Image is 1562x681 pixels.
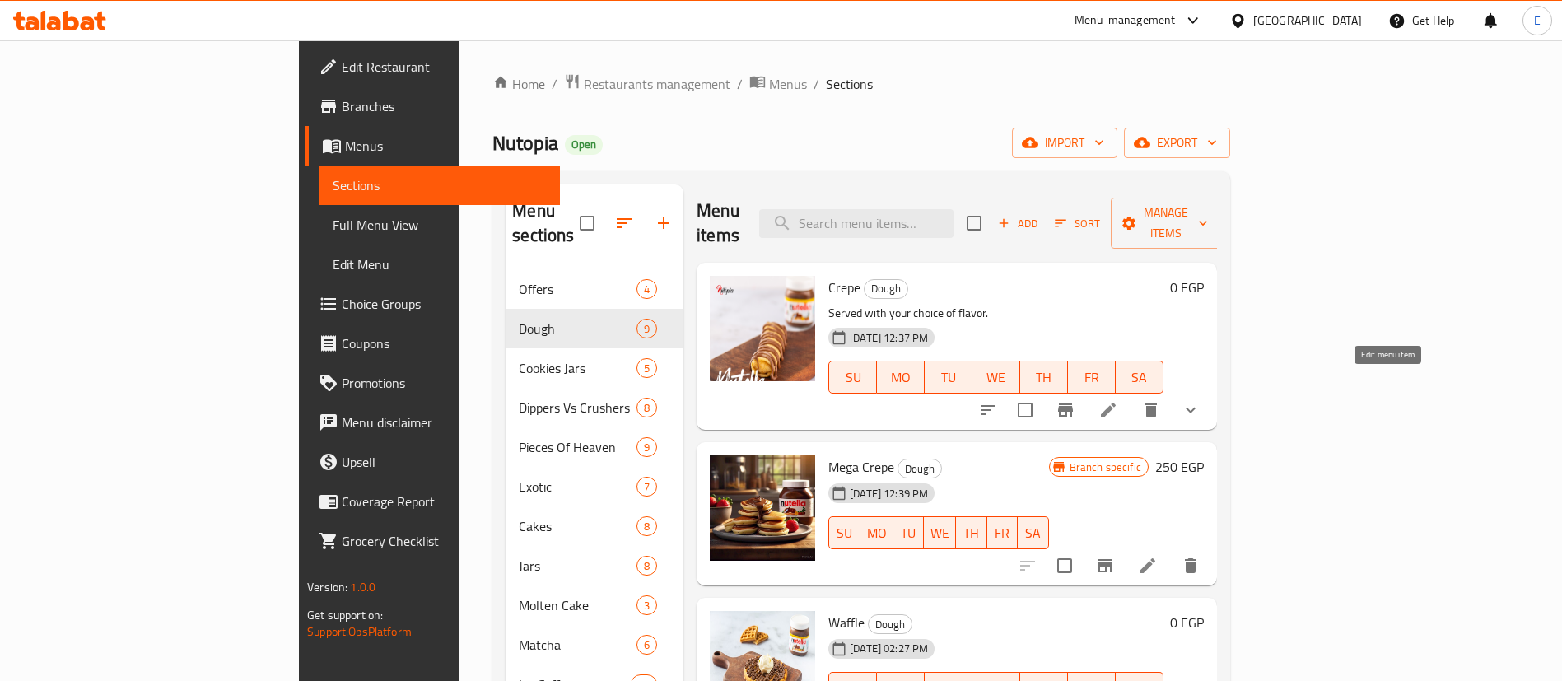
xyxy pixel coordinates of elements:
h2: Menu items [697,198,739,248]
div: Exotic7 [506,467,683,506]
span: Branch specific [1063,459,1148,475]
span: MO [867,521,887,545]
span: FR [994,521,1012,545]
span: [DATE] 02:27 PM [843,641,935,656]
span: Dippers Vs Crushers [519,398,636,417]
button: SU [828,361,877,394]
span: TU [931,366,966,389]
span: Sort [1055,214,1100,233]
a: Edit Menu [319,245,560,284]
a: Upsell [305,442,560,482]
button: import [1012,128,1117,158]
div: items [636,477,657,497]
button: TH [1020,361,1068,394]
button: show more [1171,390,1210,430]
svg: Show Choices [1181,400,1201,420]
div: items [636,279,657,299]
li: / [737,74,743,94]
span: SU [836,521,853,545]
input: search [759,209,954,238]
a: Edit menu item [1138,556,1158,576]
span: Offers [519,279,636,299]
span: Mega Crepe [828,455,894,479]
h6: 0 EGP [1170,611,1204,634]
span: Select to update [1008,393,1042,427]
span: Sort sections [604,203,644,243]
button: MO [860,516,893,549]
span: export [1137,133,1217,153]
span: MO [884,366,918,389]
button: delete [1131,390,1171,430]
span: Matcha [519,635,636,655]
button: sort-choices [968,390,1008,430]
span: Pieces Of Heaven [519,437,636,457]
div: Offers4 [506,269,683,309]
button: delete [1171,546,1210,585]
button: Add section [644,203,683,243]
button: Branch-specific-item [1046,390,1085,430]
span: Choice Groups [342,294,547,314]
span: Version: [307,576,347,598]
span: WE [930,521,949,545]
span: [DATE] 12:37 PM [843,330,935,346]
div: Dough [864,279,908,299]
button: TH [956,516,987,549]
li: / [814,74,819,94]
span: 8 [637,519,656,534]
div: Cookies Jars5 [506,348,683,388]
span: Get support on: [307,604,383,626]
span: Upsell [342,452,547,472]
button: FR [987,516,1019,549]
span: TH [963,521,981,545]
span: Cookies Jars [519,358,636,378]
div: Dippers Vs Crushers8 [506,388,683,427]
img: Mega Crepe [710,455,815,561]
div: items [636,595,657,615]
span: Sections [826,74,873,94]
button: WE [972,361,1020,394]
span: Dough [898,459,941,478]
img: Crepe [710,276,815,381]
a: Full Menu View [319,205,560,245]
span: Sections [333,175,547,195]
span: Edit Restaurant [342,57,547,77]
span: Jars [519,556,636,576]
button: Manage items [1111,198,1221,249]
span: Sort items [1044,211,1111,236]
button: WE [924,516,956,549]
a: Menus [749,73,807,95]
button: TU [893,516,925,549]
div: Dough [519,319,636,338]
div: items [636,516,657,536]
span: Select section [957,206,991,240]
button: SU [828,516,860,549]
div: Molten Cake [519,595,636,615]
span: TU [900,521,918,545]
span: 7 [637,479,656,495]
button: SA [1116,361,1163,394]
span: Grocery Checklist [342,531,547,551]
span: Restaurants management [584,74,730,94]
a: Sections [319,166,560,205]
div: Matcha6 [506,625,683,665]
span: Promotions [342,373,547,393]
a: Restaurants management [564,73,730,95]
div: items [636,635,657,655]
div: items [636,358,657,378]
a: Choice Groups [305,284,560,324]
div: Open [565,135,603,155]
span: 8 [637,400,656,416]
button: MO [877,361,925,394]
span: 3 [637,598,656,613]
span: Manage items [1124,203,1208,244]
button: Branch-specific-item [1085,546,1125,585]
span: SU [836,366,870,389]
div: Menu-management [1075,11,1176,30]
div: items [636,398,657,417]
span: Dough [869,615,912,634]
a: Edit Restaurant [305,47,560,86]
